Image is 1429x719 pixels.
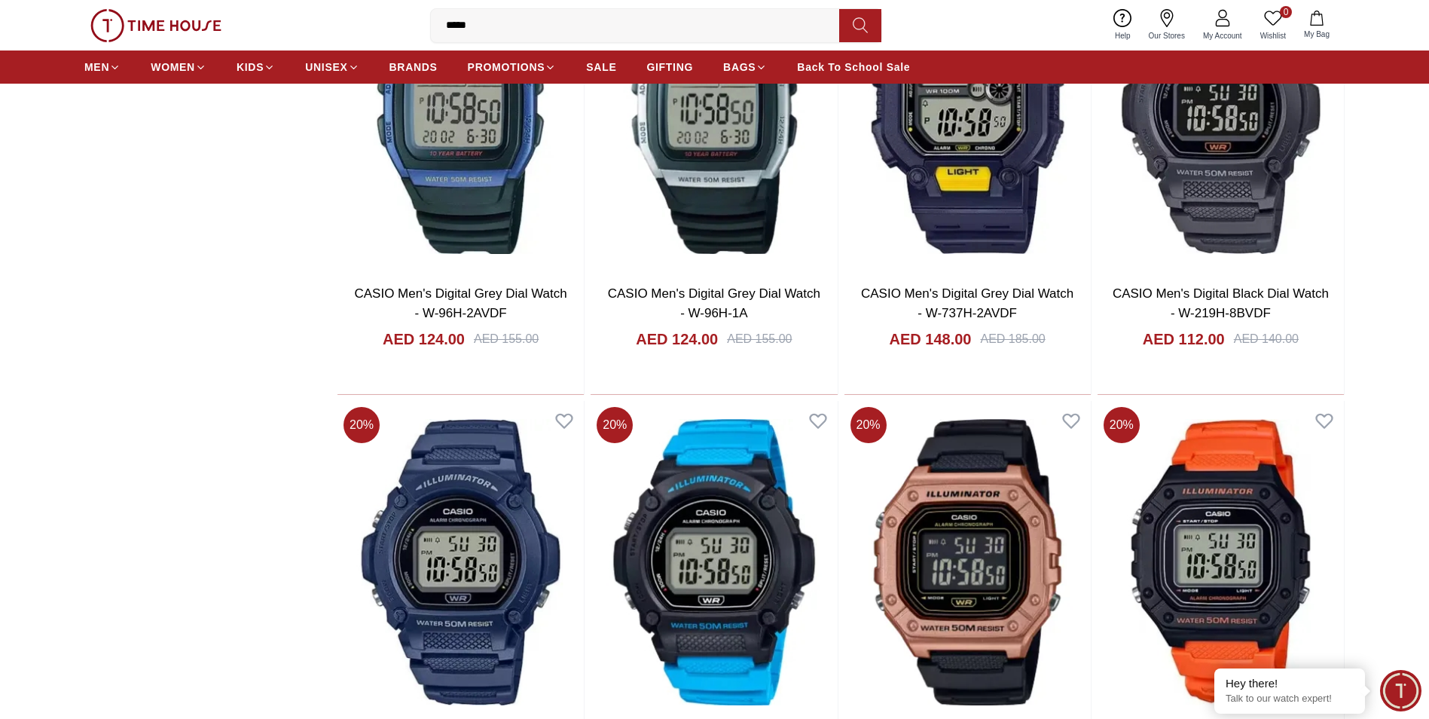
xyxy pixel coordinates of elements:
[890,329,972,350] h4: AED 148.00
[237,54,275,81] a: KIDS
[1143,30,1191,41] span: Our Stores
[84,54,121,81] a: MEN
[646,60,693,75] span: GIFTING
[723,60,756,75] span: BAGS
[84,60,109,75] span: MEN
[1109,30,1137,41] span: Help
[355,286,567,320] a: CASIO Men's Digital Grey Dial Watch - W-96H-2AVDF
[861,286,1073,320] a: CASIO Men's Digital Grey Dial Watch - W-737H-2AVDF
[1226,676,1354,691] div: Hey there!
[1380,670,1421,711] div: Chat Widget
[586,60,616,75] span: SALE
[1251,6,1295,44] a: 0Wishlist
[1143,329,1225,350] h4: AED 112.00
[608,286,820,320] a: CASIO Men's Digital Grey Dial Watch - W-96H-1A
[389,60,438,75] span: BRANDS
[1280,6,1292,18] span: 0
[383,329,465,350] h4: AED 124.00
[797,60,910,75] span: Back To School Sale
[797,54,910,81] a: Back To School Sale
[646,54,693,81] a: GIFTING
[1226,693,1354,705] p: Talk to our watch expert!
[586,54,616,81] a: SALE
[1295,8,1339,43] button: My Bag
[305,54,359,81] a: UNISEX
[468,60,545,75] span: PROMOTIONS
[389,54,438,81] a: BRANDS
[980,330,1045,348] div: AED 185.00
[1254,30,1292,41] span: Wishlist
[723,54,767,81] a: BAGS
[344,407,380,443] span: 20 %
[1197,30,1248,41] span: My Account
[1106,6,1140,44] a: Help
[727,330,792,348] div: AED 155.00
[850,407,887,443] span: 20 %
[237,60,264,75] span: KIDS
[1140,6,1194,44] a: Our Stores
[151,60,195,75] span: WOMEN
[151,54,206,81] a: WOMEN
[636,329,718,350] h4: AED 124.00
[1113,286,1329,320] a: CASIO Men's Digital Black Dial Watch - W-219H-8BVDF
[597,407,633,443] span: 20 %
[1298,29,1336,40] span: My Bag
[468,54,557,81] a: PROMOTIONS
[1104,407,1140,443] span: 20 %
[474,330,539,348] div: AED 155.00
[90,9,221,42] img: ...
[1234,330,1299,348] div: AED 140.00
[305,60,347,75] span: UNISEX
